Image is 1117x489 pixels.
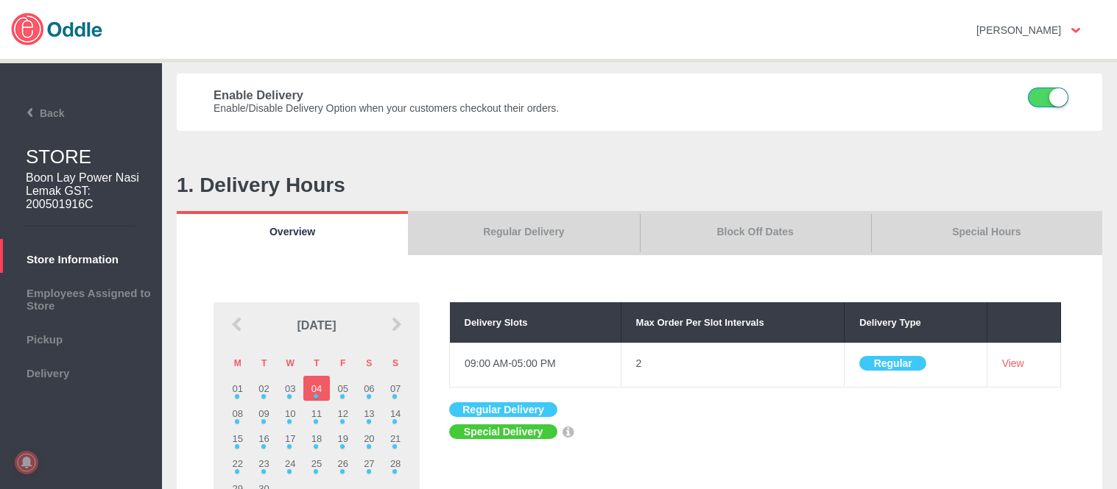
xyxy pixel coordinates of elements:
[214,88,853,102] h3: Enable Delivery
[303,376,330,401] td: 04
[1071,28,1080,33] img: user-option-arrow.png
[621,343,845,388] td: 2
[251,376,278,401] td: 02
[382,451,409,476] td: 28
[356,451,383,476] td: 27
[277,426,303,451] td: 17
[303,351,330,376] th: T
[303,426,330,451] td: 18
[250,302,384,349] td: [DATE]
[450,302,621,343] th: Delivery Slots
[7,329,155,346] span: Pickup
[859,356,926,371] button: Regular
[277,351,303,376] th: W
[225,426,251,451] td: 15
[177,211,408,255] a: Overview
[1002,357,1024,369] a: View
[449,402,557,417] button: Regular Delivery
[26,171,140,211] h2: Boon Lay Power Nasi Lemak GST: 200501916C
[640,211,871,255] a: Block Off Dates
[26,146,162,168] h1: STORE
[330,451,356,476] td: 26
[382,401,409,426] td: 14
[7,363,155,379] span: Delivery
[303,401,330,426] td: 11
[303,451,330,476] td: 25
[330,401,356,426] td: 12
[330,426,356,451] td: 19
[251,426,278,451] td: 16
[251,351,278,376] th: T
[450,343,621,388] td: 09:00 AM-05:00 PM
[871,211,1102,255] a: Special Hours
[976,24,1061,36] strong: [PERSON_NAME]
[177,174,1102,197] h1: 1. Delivery Hours
[225,351,251,376] th: M
[330,351,356,376] th: F
[214,102,853,114] h4: Enable/Disable Delivery Option when your customers checkout their orders.
[356,426,383,451] td: 20
[230,317,244,332] img: prev_arrow.png
[5,107,64,119] span: Back
[356,351,383,376] th: S
[7,249,155,265] span: Store Information
[225,451,251,476] td: 22
[382,351,409,376] th: S
[356,376,383,401] td: 06
[277,376,303,401] td: 03
[330,376,356,401] td: 05
[621,302,845,343] th: Max Order Per Slot Intervals
[251,451,278,476] td: 23
[389,317,404,332] img: next_arrow.png
[845,302,987,343] th: Delivery Type
[449,424,557,439] button: Special Delivery
[7,283,155,312] span: Employees Assigned to Store
[382,426,409,451] td: 21
[382,376,409,401] td: 07
[356,401,383,426] td: 13
[225,376,251,401] td: 01
[225,401,251,426] td: 08
[277,401,303,426] td: 10
[408,211,639,255] a: Regular Delivery
[277,451,303,476] td: 24
[251,401,278,426] td: 09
